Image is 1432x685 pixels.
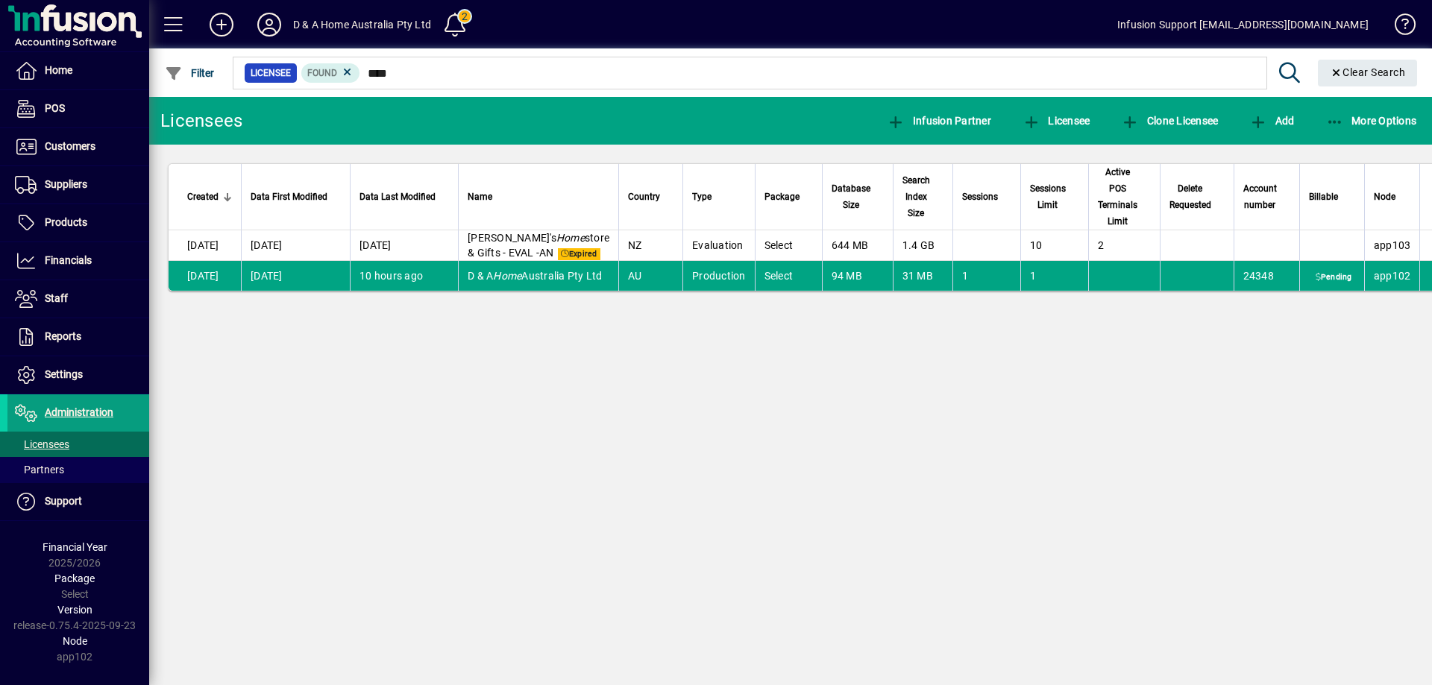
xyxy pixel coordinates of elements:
td: Select [755,261,822,291]
span: Type [692,189,712,205]
button: Clone Licensee [1117,107,1222,134]
button: Profile [245,11,293,38]
span: Products [45,216,87,228]
div: Billable [1309,189,1355,205]
span: D & A Australia Pty Ltd [468,270,603,282]
span: Country [628,189,660,205]
span: Settings [45,368,83,380]
button: Clear [1318,60,1418,86]
div: Search Index Size [902,172,943,221]
td: NZ [618,230,682,261]
span: Suppliers [45,178,87,190]
td: 1.4 GB [893,230,952,261]
button: Add [1246,107,1298,134]
span: More Options [1326,115,1417,127]
span: Node [63,635,87,647]
span: Node [1374,189,1395,205]
span: Active POS Terminals Limit [1098,164,1137,230]
div: Name [468,189,609,205]
button: Infusion Partner [883,107,995,134]
div: Data First Modified [251,189,341,205]
td: AU [618,261,682,291]
a: Products [7,204,149,242]
span: Partners [15,464,64,476]
div: Sessions [962,189,1011,205]
span: Add [1249,115,1294,127]
span: Data Last Modified [359,189,436,205]
span: Staff [45,292,68,304]
button: More Options [1322,107,1421,134]
a: Settings [7,356,149,394]
td: 31 MB [893,261,952,291]
span: Clone Licensee [1121,115,1218,127]
a: Financials [7,242,149,280]
div: Data Last Modified [359,189,449,205]
span: Found [307,68,337,78]
span: Infusion Partner [887,115,991,127]
span: Financial Year [43,541,107,553]
div: Active POS Terminals Limit [1098,164,1151,230]
div: Licensees [160,109,242,133]
div: Delete Requested [1169,180,1225,213]
td: [DATE] [169,230,241,261]
span: Data First Modified [251,189,327,205]
span: Package [764,189,800,205]
span: Licensee [251,66,291,81]
span: [PERSON_NAME]'s store & Gifts - EVAL -AN [468,232,609,259]
a: Suppliers [7,166,149,203]
span: app102.prod.infusionbusinesssoftware.com [1374,270,1411,282]
td: 1 [1020,261,1088,291]
td: [DATE] [169,261,241,291]
td: 24348 [1234,261,1299,291]
td: [DATE] [350,230,458,261]
td: Evaluation [682,230,755,261]
td: [DATE] [241,261,350,291]
button: Filter [161,60,219,86]
div: Type [692,189,746,205]
span: Pending [1313,271,1355,283]
a: Home [7,52,149,89]
span: Database Size [832,180,870,213]
em: Home [556,232,585,244]
div: Account number [1243,180,1290,213]
div: Infusion Support [EMAIL_ADDRESS][DOMAIN_NAME] [1117,13,1369,37]
span: Home [45,64,72,76]
span: Administration [45,406,113,418]
span: Licensees [15,438,69,450]
a: Customers [7,128,149,165]
span: Customers [45,140,95,152]
div: Created [187,189,232,205]
div: Package [764,189,813,205]
td: 10 hours ago [350,261,458,291]
span: Reports [45,330,81,342]
a: Staff [7,280,149,318]
span: Search Index Size [902,172,930,221]
a: Partners [7,457,149,482]
span: Sessions [962,189,998,205]
span: Filter [165,67,215,79]
span: POS [45,102,65,114]
span: Account number [1243,180,1277,213]
em: Home [493,270,521,282]
button: Licensee [1019,107,1094,134]
span: Support [45,495,82,507]
td: 644 MB [822,230,893,261]
div: Sessions Limit [1030,180,1079,213]
span: Clear Search [1330,66,1406,78]
button: Add [198,11,245,38]
div: Node [1374,189,1411,205]
span: Created [187,189,219,205]
td: 94 MB [822,261,893,291]
span: Delete Requested [1169,180,1211,213]
div: Country [628,189,673,205]
div: D & A Home Australia Pty Ltd [293,13,431,37]
span: app103.prod.infusionbusinesssoftware.com [1374,239,1411,251]
span: Licensee [1023,115,1090,127]
mat-chip: Found Status: Found [301,63,360,83]
a: POS [7,90,149,127]
span: Financials [45,254,92,266]
td: Production [682,261,755,291]
span: Expired [558,248,600,260]
a: Licensees [7,432,149,457]
span: Version [57,604,92,616]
